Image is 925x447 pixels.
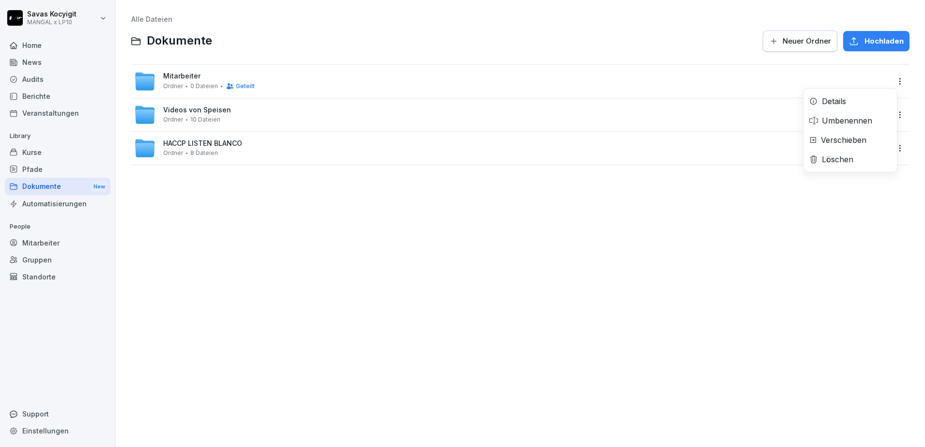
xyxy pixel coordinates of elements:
div: Umbenennen [822,115,872,126]
div: Details [822,95,846,107]
span: Neuer Ordner [783,36,831,46]
span: Hochladen [864,36,904,46]
div: Löschen [822,154,853,165]
div: Verschieben [821,134,866,146]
